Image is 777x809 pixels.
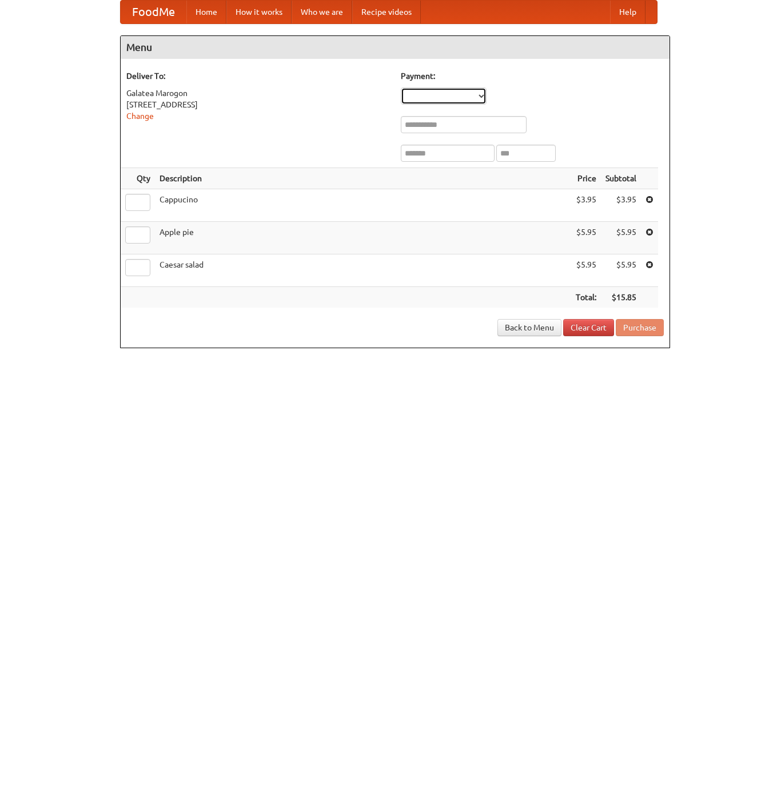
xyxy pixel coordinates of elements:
a: Back to Menu [497,319,561,336]
a: Who we are [292,1,352,23]
td: $5.95 [571,222,601,254]
th: Price [571,168,601,189]
div: Galatea Marogon [126,87,389,99]
button: Purchase [616,319,664,336]
a: Change [126,111,154,121]
a: FoodMe [121,1,186,23]
th: Description [155,168,571,189]
div: [STREET_ADDRESS] [126,99,389,110]
a: Clear Cart [563,319,614,336]
h5: Payment: [401,70,664,82]
a: How it works [226,1,292,23]
a: Recipe videos [352,1,421,23]
td: $3.95 [601,189,641,222]
td: $5.95 [571,254,601,287]
td: Apple pie [155,222,571,254]
h5: Deliver To: [126,70,389,82]
td: $5.95 [601,254,641,287]
a: Help [610,1,645,23]
td: $5.95 [601,222,641,254]
td: $3.95 [571,189,601,222]
th: Total: [571,287,601,308]
th: $15.85 [601,287,641,308]
td: Caesar salad [155,254,571,287]
th: Qty [121,168,155,189]
th: Subtotal [601,168,641,189]
h4: Menu [121,36,670,59]
td: Cappucino [155,189,571,222]
a: Home [186,1,226,23]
